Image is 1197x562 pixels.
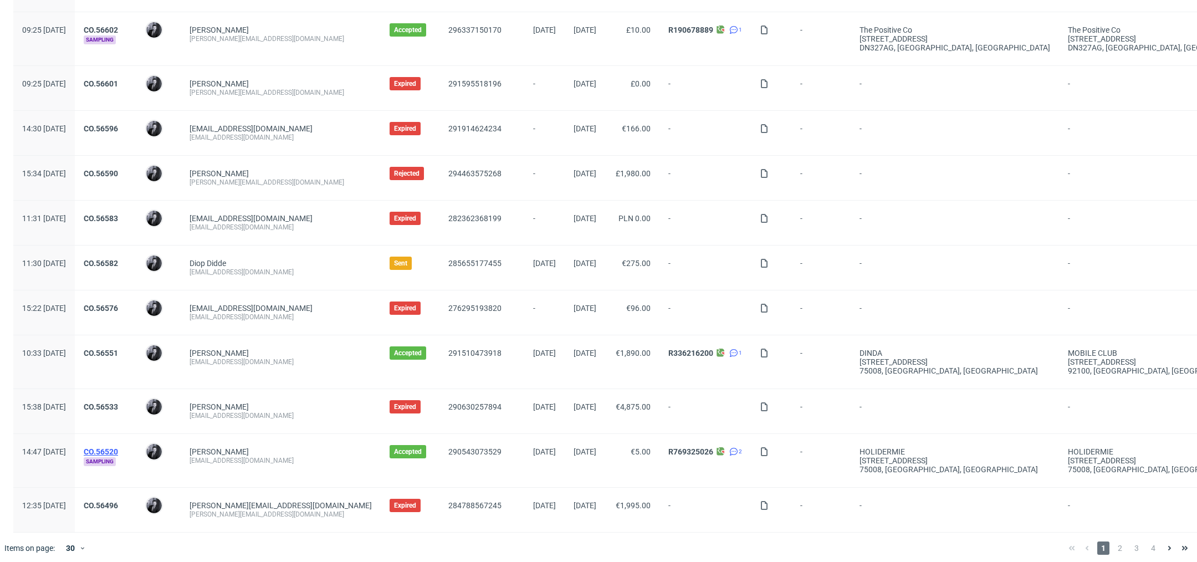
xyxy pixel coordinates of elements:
span: [DATE] [574,349,596,357]
div: 30 [59,540,79,556]
span: - [800,259,842,277]
div: [PERSON_NAME][EMAIL_ADDRESS][DOMAIN_NAME] [190,88,372,97]
img: Philippe Dubuy [146,300,162,316]
span: Expired [394,304,416,313]
div: [PERSON_NAME][EMAIL_ADDRESS][DOMAIN_NAME] [190,178,372,187]
span: £0.00 [631,79,651,88]
span: Sent [394,259,407,268]
a: [PERSON_NAME] [190,169,249,178]
img: Philippe Dubuy [146,399,162,415]
a: CO.56551 [84,349,118,357]
a: 1 [727,349,742,357]
span: Items on page: [4,543,55,554]
span: 1 [739,25,742,34]
a: [PERSON_NAME] [190,447,249,456]
span: - [860,214,1050,232]
span: €1,890.00 [616,349,651,357]
span: - [800,79,842,97]
span: - [533,79,556,97]
span: 15:38 [DATE] [22,402,66,411]
span: - [668,304,742,321]
a: [PERSON_NAME] [190,349,249,357]
img: Philippe Dubuy [146,166,162,181]
span: €5.00 [631,447,651,456]
span: 12:35 [DATE] [22,501,66,510]
span: PLN 0.00 [618,214,651,223]
a: CO.56590 [84,169,118,178]
div: [PERSON_NAME][EMAIL_ADDRESS][DOMAIN_NAME] [190,510,372,519]
img: Philippe Dubuy [146,121,162,136]
span: [EMAIL_ADDRESS][DOMAIN_NAME] [190,124,313,133]
a: CO.56601 [84,79,118,88]
a: 296337150170 [448,25,502,34]
div: [STREET_ADDRESS] [860,34,1050,43]
img: Philippe Dubuy [146,22,162,38]
div: DN327AG, [GEOGRAPHIC_DATA] , [GEOGRAPHIC_DATA] [860,43,1050,52]
div: 75008, [GEOGRAPHIC_DATA] , [GEOGRAPHIC_DATA] [860,366,1050,375]
a: CO.56496 [84,501,118,510]
span: 11:31 [DATE] [22,214,66,223]
span: [DATE] [574,79,596,88]
div: [STREET_ADDRESS] [860,456,1050,465]
span: [DATE] [574,169,596,178]
a: [PERSON_NAME] [190,402,249,411]
span: [DATE] [533,349,556,357]
span: £1,980.00 [616,169,651,178]
a: 290630257894 [448,402,502,411]
span: [DATE] [574,214,596,223]
span: [DATE] [533,447,556,456]
span: - [800,349,842,375]
span: [DATE] [574,124,596,133]
span: - [860,79,1050,97]
span: - [668,124,742,142]
div: [EMAIL_ADDRESS][DOMAIN_NAME] [190,133,372,142]
span: 4 [1147,541,1159,555]
span: - [860,402,1050,420]
span: €96.00 [626,304,651,313]
a: 290543073529 [448,447,502,456]
span: - [800,447,842,474]
span: [EMAIL_ADDRESS][DOMAIN_NAME] [190,214,313,223]
span: - [800,124,842,142]
span: Expired [394,79,416,88]
img: Philippe Dubuy [146,345,162,361]
span: 1 [739,349,742,357]
div: The Positive Co [860,25,1050,34]
span: - [860,259,1050,277]
div: [EMAIL_ADDRESS][DOMAIN_NAME] [190,313,372,321]
div: [PERSON_NAME][EMAIL_ADDRESS][DOMAIN_NAME] [190,34,372,43]
span: - [860,304,1050,321]
span: - [800,214,842,232]
span: 1 [1097,541,1109,555]
span: [DATE] [533,501,556,510]
span: - [860,169,1050,187]
span: Expired [394,124,416,133]
span: - [533,169,556,187]
a: 284788567245 [448,501,502,510]
span: - [860,124,1050,142]
a: CO.56602 [84,25,118,34]
span: - [800,304,842,321]
div: [EMAIL_ADDRESS][DOMAIN_NAME] [190,456,372,465]
span: [DATE] [574,25,596,34]
a: 291510473918 [448,349,502,357]
span: 2 [739,447,742,456]
a: 285655177455 [448,259,502,268]
span: 09:25 [DATE] [22,25,66,34]
a: 291595518196 [448,79,502,88]
span: Expired [394,402,416,411]
span: - [533,124,556,142]
span: Expired [394,501,416,510]
span: - [668,501,742,519]
div: [EMAIL_ADDRESS][DOMAIN_NAME] [190,268,372,277]
span: 2 [1114,541,1126,555]
span: 15:22 [DATE] [22,304,66,313]
div: 75008, [GEOGRAPHIC_DATA] , [GEOGRAPHIC_DATA] [860,465,1050,474]
span: €4,875.00 [616,402,651,411]
img: Philippe Dubuy [146,256,162,271]
div: HOLIDERMIE [860,447,1050,456]
img: Philippe Dubuy [146,444,162,459]
img: Philippe Dubuy [146,76,162,91]
a: [PERSON_NAME] [190,25,249,34]
span: [EMAIL_ADDRESS][DOMAIN_NAME] [190,304,313,313]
